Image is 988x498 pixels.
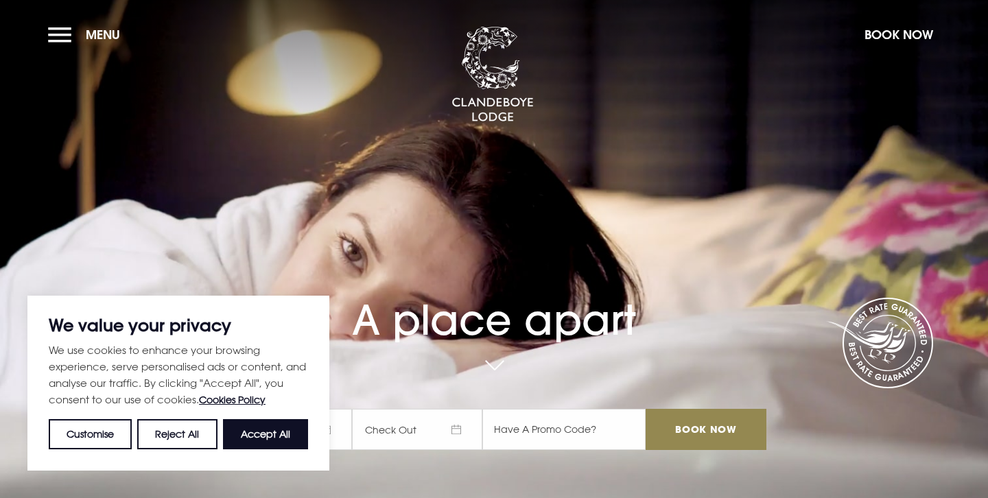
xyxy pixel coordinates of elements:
[137,419,217,449] button: Reject All
[223,419,308,449] button: Accept All
[199,394,266,405] a: Cookies Policy
[49,317,308,333] p: We value your privacy
[352,409,482,450] span: Check Out
[86,27,120,43] span: Menu
[27,296,329,471] div: We value your privacy
[222,265,766,344] h1: A place apart
[482,409,646,450] input: Have A Promo Code?
[48,20,127,49] button: Menu
[646,409,766,450] input: Book Now
[451,27,534,123] img: Clandeboye Lodge
[49,419,132,449] button: Customise
[49,342,308,408] p: We use cookies to enhance your browsing experience, serve personalised ads or content, and analys...
[858,20,940,49] button: Book Now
